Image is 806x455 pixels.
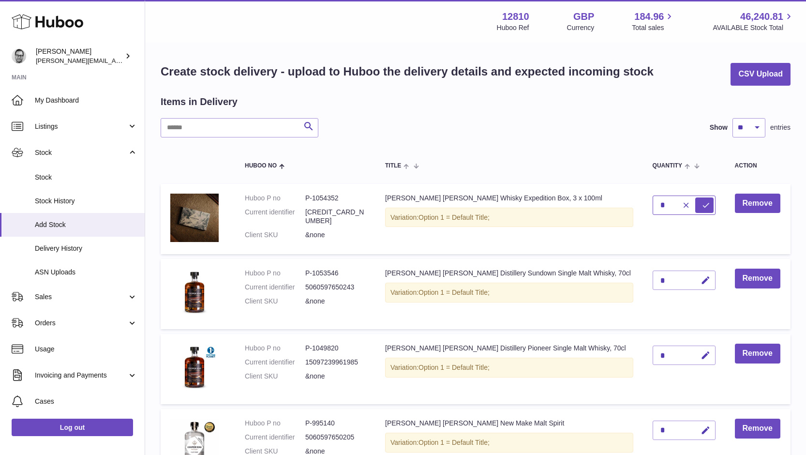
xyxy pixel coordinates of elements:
div: Huboo Ref [497,23,529,32]
span: Total sales [632,23,675,32]
span: Option 1 = Default Title; [418,439,490,446]
img: website_grey.svg [15,25,23,33]
dd: P-995140 [305,419,366,428]
span: Huboo no [245,163,277,169]
dt: Huboo P no [245,194,305,203]
dt: Huboo P no [245,419,305,428]
strong: 12810 [502,10,529,23]
h2: Items in Delivery [161,95,238,108]
dt: Client SKU [245,297,305,306]
div: [PERSON_NAME] [36,47,123,65]
dt: Current identifier [245,208,305,226]
span: Stock History [35,197,137,206]
img: Cooper King Whisky Expedition Box, 3 x 100ml [170,194,219,242]
span: Invoicing and Payments [35,371,127,380]
td: [PERSON_NAME] [PERSON_NAME] Distillery Pioneer Single Malt Whisky, 70cl [375,334,643,404]
dd: 5060597650243 [305,283,366,292]
button: CSV Upload [731,63,791,86]
button: Remove [735,194,780,213]
span: Quantity [653,163,682,169]
dt: Client SKU [245,230,305,240]
dd: &none [305,297,366,306]
span: Option 1 = Default Title; [418,213,490,221]
img: tab_keywords_by_traffic_grey.svg [96,56,104,64]
span: Cases [35,397,137,406]
button: Remove [735,419,780,439]
span: AVAILABLE Stock Total [713,23,794,32]
span: Option 1 = Default Title; [418,364,490,371]
div: Variation: [385,358,633,378]
dd: P-1054352 [305,194,366,203]
img: Cooper King Distillery Sundown Single Malt Whisky, 70cl [170,269,219,317]
span: Listings [35,122,127,131]
span: Usage [35,345,137,354]
div: Domain Overview [37,57,87,63]
dt: Huboo P no [245,269,305,278]
span: Orders [35,318,127,328]
button: Remove [735,269,780,288]
span: Stock [35,173,137,182]
span: entries [770,123,791,132]
span: 184.96 [634,10,664,23]
a: 184.96 Total sales [632,10,675,32]
dd: [CREDIT_CARD_NUMBER] [305,208,366,226]
dt: Huboo P no [245,344,305,353]
img: Cooper King Distillery Pioneer Single Malt Whisky, 70cl [170,344,219,392]
img: logo_orange.svg [15,15,23,23]
dd: P-1053546 [305,269,366,278]
strong: GBP [573,10,594,23]
dt: Current identifier [245,433,305,442]
div: Variation: [385,208,633,227]
img: tab_domain_overview_orange.svg [26,56,34,64]
span: 46,240.81 [740,10,783,23]
dd: 5060597650205 [305,433,366,442]
button: Remove [735,344,780,364]
span: Sales [35,292,127,302]
span: My Dashboard [35,96,137,105]
div: Action [735,163,781,169]
div: Domain: [DOMAIN_NAME] [25,25,106,33]
div: Currency [567,23,595,32]
dd: &none [305,372,366,381]
label: Show [710,123,728,132]
span: Delivery History [35,244,137,253]
div: Variation: [385,283,633,303]
span: Stock [35,148,127,157]
div: Keywords by Traffic [107,57,163,63]
span: Title [385,163,401,169]
dt: Current identifier [245,283,305,292]
span: Option 1 = Default Title; [418,288,490,296]
td: [PERSON_NAME] [PERSON_NAME] Whisky Expedition Box, 3 x 100ml [375,184,643,255]
span: [PERSON_NAME][EMAIL_ADDRESS][DOMAIN_NAME] [36,57,194,64]
dt: Client SKU [245,372,305,381]
a: Log out [12,419,133,436]
dd: 15097239961985 [305,358,366,367]
div: v 4.0.25 [27,15,47,23]
span: Add Stock [35,220,137,229]
img: alex@digidistiller.com [12,49,26,63]
h1: Create stock delivery - upload to Huboo the delivery details and expected incoming stock [161,64,654,79]
a: 46,240.81 AVAILABLE Stock Total [713,10,794,32]
span: ASN Uploads [35,268,137,277]
dt: Current identifier [245,358,305,367]
td: [PERSON_NAME] [PERSON_NAME] Distillery Sundown Single Malt Whisky, 70cl [375,259,643,329]
div: Variation: [385,433,633,453]
dd: &none [305,230,366,240]
dd: P-1049820 [305,344,366,353]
